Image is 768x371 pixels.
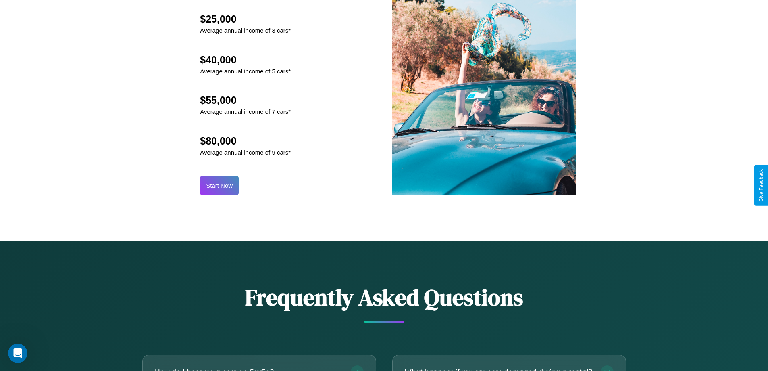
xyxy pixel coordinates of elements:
[142,282,626,313] h2: Frequently Asked Questions
[200,13,291,25] h2: $25,000
[758,169,764,202] div: Give Feedback
[200,106,291,117] p: Average annual income of 7 cars*
[200,66,291,77] p: Average annual income of 5 cars*
[200,176,239,195] button: Start Now
[200,135,291,147] h2: $80,000
[200,54,291,66] h2: $40,000
[200,25,291,36] p: Average annual income of 3 cars*
[8,344,27,363] iframe: Intercom live chat
[200,147,291,158] p: Average annual income of 9 cars*
[200,94,291,106] h2: $55,000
